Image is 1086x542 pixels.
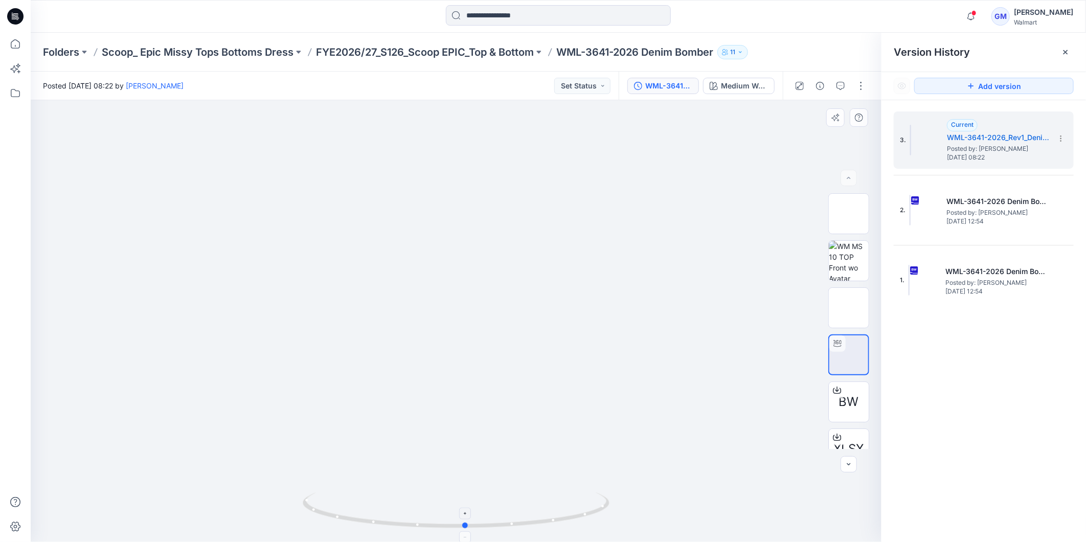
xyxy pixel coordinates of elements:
div: Medium Wash [721,80,768,92]
button: Close [1061,48,1070,56]
span: Posted by: Gayan Mahawithanalage [946,208,1049,218]
span: Posted by: Gayan Mahawithanalage [947,144,1049,154]
span: XLSX [834,440,864,458]
span: 3. [900,135,906,145]
p: 11 [730,47,735,58]
span: [DATE] 08:22 [947,154,1049,161]
h5: WML-3641-2026 Denim Bomber_Soft Silver [945,265,1048,278]
button: WML-3641-2026_Rev1_Denim Bomber_ Full Colorway [627,78,699,94]
button: Details [812,78,828,94]
div: WML-3641-2026_Rev1_Denim Bomber_ Full Colorway [645,80,692,92]
h5: WML-3641-2026 Denim Bomber_Full Colorway [946,195,1049,208]
a: [PERSON_NAME] [126,81,184,90]
span: Version History [894,46,970,58]
img: WM MS 10 TOP Front wo Avatar [829,241,869,281]
button: Add version [914,78,1074,94]
a: Folders [43,45,79,59]
span: [DATE] 12:54 [946,218,1049,225]
button: Show Hidden Versions [894,78,910,94]
div: GM [991,7,1010,26]
button: Medium Wash [703,78,775,94]
img: WML-3641-2026_Rev1_Denim Bomber_ Full Colorway [910,125,911,155]
span: BW [839,393,859,411]
p: WML-3641-2026 Denim Bomber [556,45,713,59]
span: Posted by: Gayan Mahawithanalage [945,278,1048,288]
button: 11 [717,45,748,59]
div: [PERSON_NAME] [1014,6,1073,18]
a: Scoop_ Epic Missy Tops Bottoms Dress [102,45,293,59]
span: Current [951,121,974,128]
a: FYE2026/27_S126_Scoop EPIC_Top & Bottom [316,45,534,59]
h5: WML-3641-2026_Rev1_Denim Bomber_ Full Colorway [947,131,1049,144]
img: WML-3641-2026 Denim Bomber_Soft Silver [909,265,910,296]
div: Walmart [1014,18,1073,26]
span: [DATE] 12:54 [945,288,1048,295]
span: 1. [900,276,904,285]
img: WML-3641-2026 Denim Bomber_Full Colorway [910,195,911,225]
span: 2. [900,206,906,215]
span: Posted [DATE] 08:22 by [43,80,184,91]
